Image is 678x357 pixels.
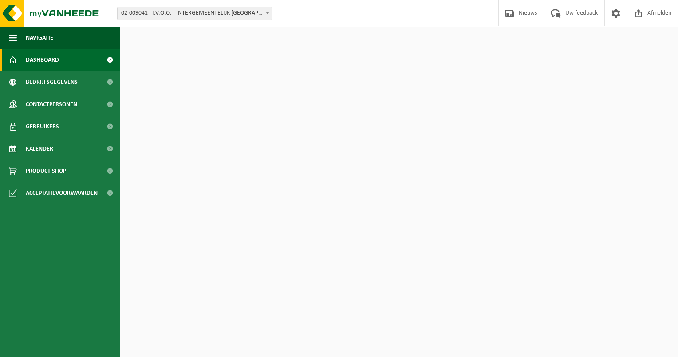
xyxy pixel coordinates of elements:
span: Product Shop [26,160,66,182]
span: Kalender [26,138,53,160]
span: Acceptatievoorwaarden [26,182,98,204]
span: Navigatie [26,27,53,49]
span: Gebruikers [26,115,59,138]
span: 02-009041 - I.V.O.O. - INTERGEMEENTELIJK CP - OOSTENDE [118,7,272,20]
span: 02-009041 - I.V.O.O. - INTERGEMEENTELIJK CP - OOSTENDE [117,7,272,20]
span: Bedrijfsgegevens [26,71,78,93]
span: Contactpersonen [26,93,77,115]
span: Dashboard [26,49,59,71]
